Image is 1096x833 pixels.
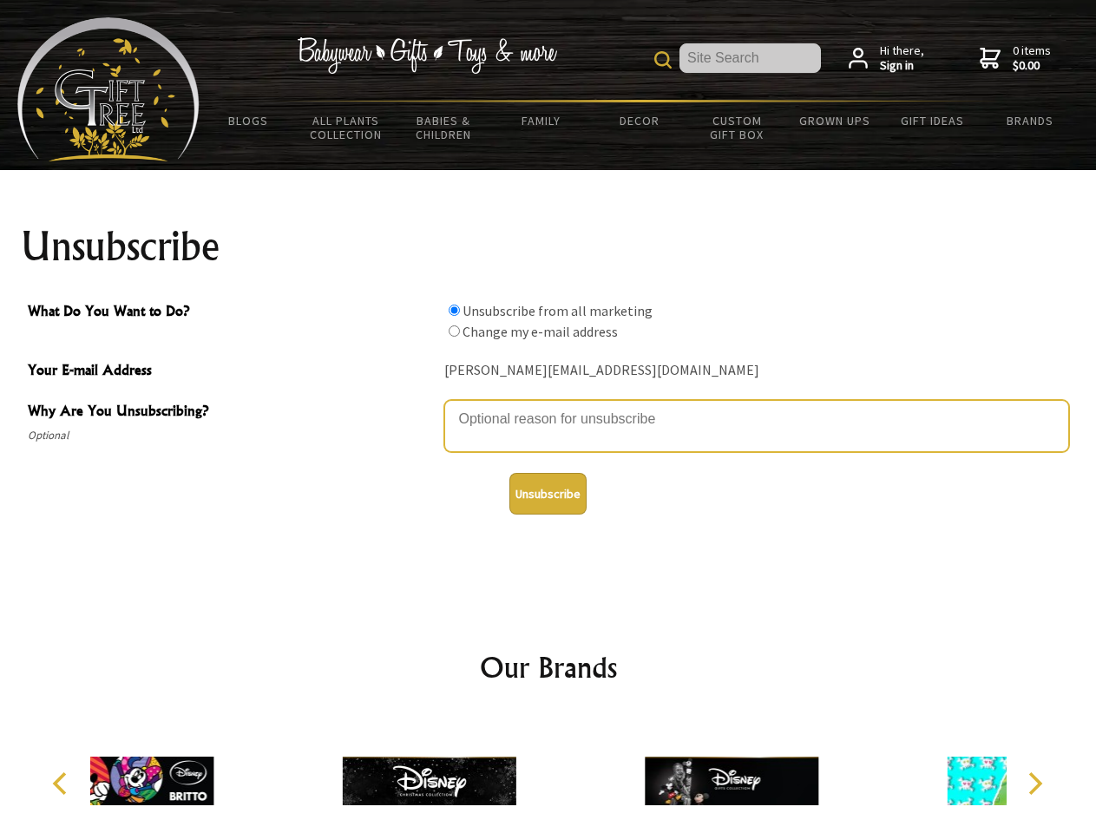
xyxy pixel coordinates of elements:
a: Gift Ideas [883,102,981,139]
button: Next [1015,764,1053,803]
input: What Do You Want to Do? [449,325,460,337]
input: What Do You Want to Do? [449,305,460,316]
a: Brands [981,102,1080,139]
img: Babyware - Gifts - Toys and more... [17,17,200,161]
h1: Unsubscribe [21,226,1076,267]
div: [PERSON_NAME][EMAIL_ADDRESS][DOMAIN_NAME] [444,357,1069,384]
a: Hi there,Sign in [849,43,924,74]
a: Grown Ups [785,102,883,139]
label: Unsubscribe from all marketing [463,302,653,319]
a: Babies & Children [395,102,493,153]
button: Unsubscribe [509,473,587,515]
textarea: Why Are You Unsubscribing? [444,400,1069,452]
a: All Plants Collection [298,102,396,153]
img: product search [654,51,672,69]
span: Optional [28,425,436,446]
h2: Our Brands [35,646,1062,688]
span: What Do You Want to Do? [28,300,436,325]
label: Change my e-mail address [463,323,618,340]
input: Site Search [679,43,821,73]
span: Your E-mail Address [28,359,436,384]
span: Why Are You Unsubscribing? [28,400,436,425]
button: Previous [43,764,82,803]
a: Custom Gift Box [688,102,786,153]
strong: $0.00 [1013,58,1051,74]
strong: Sign in [880,58,924,74]
img: Babywear - Gifts - Toys & more [297,37,557,74]
a: Decor [590,102,688,139]
span: Hi there, [880,43,924,74]
a: Family [493,102,591,139]
span: 0 items [1013,43,1051,74]
a: BLOGS [200,102,298,139]
a: 0 items$0.00 [980,43,1051,74]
